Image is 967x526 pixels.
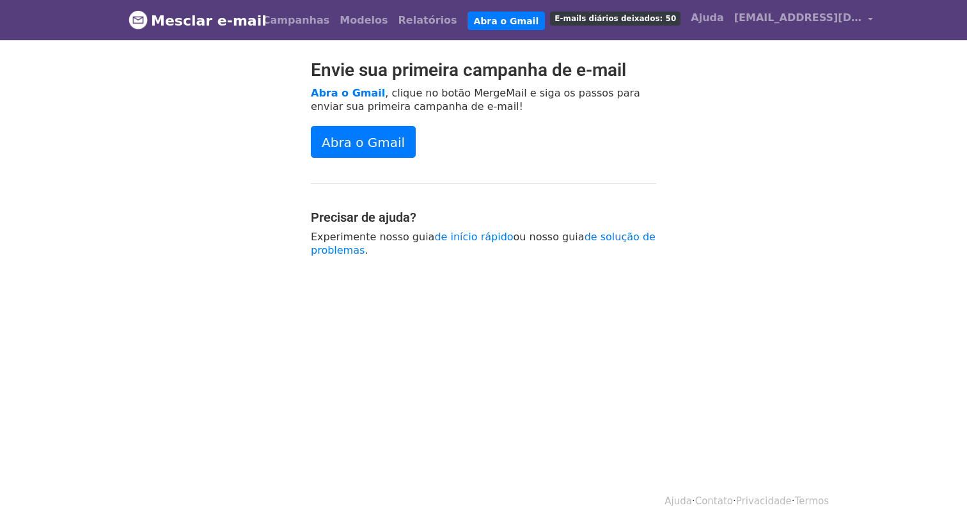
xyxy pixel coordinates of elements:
font: , clique no botão MergeMail e siga os passos para enviar sua primeira campanha de e-mail! [311,87,640,112]
font: Modelos [340,14,388,26]
font: ou nosso guia [514,231,585,243]
a: E-mails diários deixados: 50 [545,5,686,31]
font: [EMAIL_ADDRESS][DOMAIN_NAME] [734,12,934,24]
font: Abra o Gmail [322,135,405,150]
a: [EMAIL_ADDRESS][DOMAIN_NAME] [729,5,879,35]
font: E-mails diários deixados: 50 [554,14,676,23]
a: de solução de problemas [311,231,656,256]
font: Abra o Gmail [474,15,539,26]
font: . [365,244,368,256]
img: Logotipo do MergeMail [129,10,148,29]
font: Mesclar e-mail [151,13,267,29]
font: · [733,495,736,507]
font: · [692,495,695,507]
a: Relatórios [393,8,462,33]
font: Experimente nosso guia [311,231,434,243]
a: Contato [695,495,733,507]
a: Termos [795,495,829,507]
font: Ajuda [691,12,724,24]
a: Ajuda [664,495,692,507]
a: Privacidade [736,495,792,507]
font: Campanhas [263,14,330,26]
font: · [792,495,795,507]
font: Relatórios [398,14,457,26]
a: de início rápido [434,231,513,243]
a: Ajuda [686,5,729,31]
a: Abra o Gmail [311,87,385,99]
a: Mesclar e-mail [129,7,248,34]
font: Envie sua primeira campanha de e-mail [311,59,626,81]
a: Modelos [334,8,393,33]
a: Campanhas [258,8,335,33]
font: Precisar de ajuda? [311,210,416,225]
a: Abra o Gmail [468,12,546,31]
iframe: Chat Widget [903,465,967,526]
a: Abra o Gmail [311,126,416,158]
